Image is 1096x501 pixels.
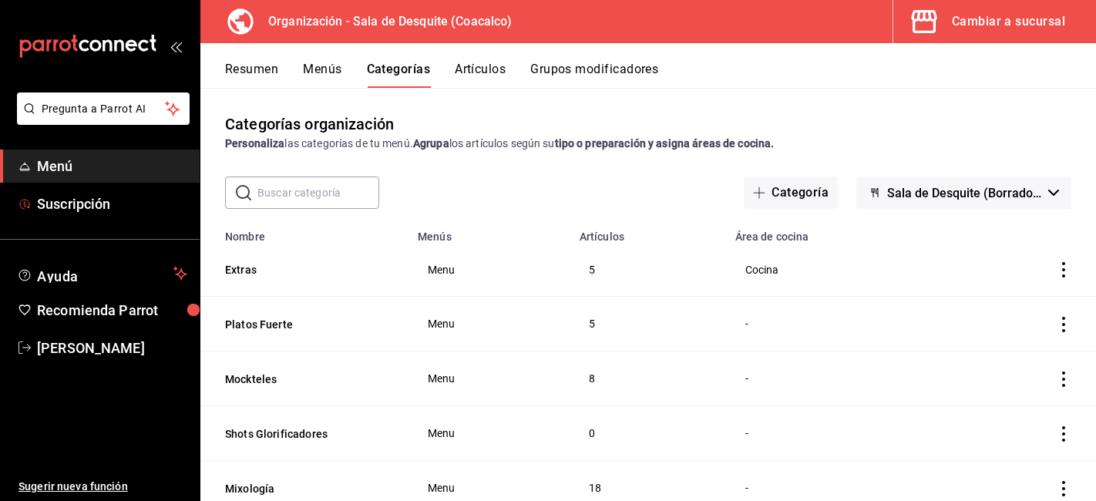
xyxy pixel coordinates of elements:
[745,370,934,387] div: -
[225,113,394,136] div: Categorías organización
[225,372,379,387] button: Mockteles
[37,338,187,358] span: [PERSON_NAME]
[37,193,187,214] span: Suscripción
[256,12,513,31] h3: Organización - Sala de Desquite (Coacalco)
[37,300,187,321] span: Recomienda Parrot
[570,351,726,406] td: 8
[1056,372,1071,387] button: actions
[225,317,379,332] button: Platos Fuerte
[225,262,379,277] button: Extras
[17,92,190,125] button: Pregunta a Parrot AI
[856,177,1071,209] button: Sala de Desquite (Borrador)
[530,62,658,88] button: Grupos modificadores
[745,479,934,496] div: -
[428,318,551,329] span: Menu
[200,221,408,243] th: Nombre
[428,373,551,384] span: Menu
[1056,262,1071,277] button: actions
[455,62,506,88] button: Artículos
[1056,481,1071,496] button: actions
[745,425,934,442] div: -
[170,40,182,52] button: open_drawer_menu
[225,136,1071,152] div: las categorías de tu menú. los artículos según su
[225,62,1096,88] div: navigation tabs
[952,11,1065,32] div: Cambiar a sucursal
[726,221,953,243] th: Área de cocina
[257,177,379,208] input: Buscar categoría
[555,137,775,150] strong: tipo o preparación y asigna áreas de cocina.
[428,264,551,275] span: Menu
[11,112,190,128] a: Pregunta a Parrot AI
[18,479,187,495] span: Sugerir nueva función
[428,483,551,493] span: Menu
[225,137,284,150] strong: Personaliza
[303,62,341,88] button: Menús
[745,315,934,332] div: -
[367,62,431,88] button: Categorías
[1056,426,1071,442] button: actions
[570,297,726,351] td: 5
[570,406,726,461] td: 0
[428,428,551,439] span: Menu
[408,221,570,243] th: Menús
[37,264,167,283] span: Ayuda
[225,481,379,496] button: Mixología
[887,186,1042,200] span: Sala de Desquite (Borrador)
[42,101,166,117] span: Pregunta a Parrot AI
[570,221,726,243] th: Artículos
[413,137,449,150] strong: Agrupa
[225,62,278,88] button: Resumen
[1056,317,1071,332] button: actions
[570,243,726,297] td: 5
[744,177,838,209] button: Categoría
[37,156,187,177] span: Menú
[745,264,933,275] span: Cocina
[225,426,379,442] button: Shots Glorificadores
